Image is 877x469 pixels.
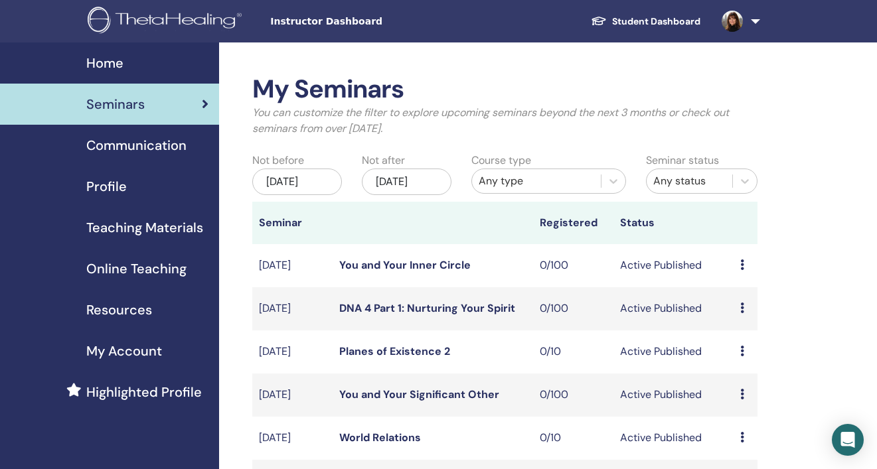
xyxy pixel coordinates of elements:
[653,173,726,189] div: Any status
[252,74,757,105] h2: My Seminars
[252,153,304,168] label: Not before
[86,135,187,155] span: Communication
[646,153,719,168] label: Seminar status
[339,431,421,444] a: World Relations
[613,417,734,460] td: Active Published
[722,11,743,32] img: default.jpg
[86,382,202,402] span: Highlighted Profile
[252,417,333,460] td: [DATE]
[533,330,613,373] td: 0/10
[86,341,162,361] span: My Account
[270,15,469,29] span: Instructor Dashboard
[339,344,450,358] a: Planes of Existence 2
[533,417,613,460] td: 0/10
[580,9,711,34] a: Student Dashboard
[613,330,734,373] td: Active Published
[362,153,405,168] label: Not after
[613,202,734,244] th: Status
[339,258,471,272] a: You and Your Inner Circle
[339,301,515,315] a: DNA 4 Part 1: Nurturing Your Spirit
[533,244,613,287] td: 0/100
[613,373,734,417] td: Active Published
[252,287,333,330] td: [DATE]
[252,105,757,137] p: You can customize the filter to explore upcoming seminars beyond the next 3 months or check out s...
[471,153,531,168] label: Course type
[339,387,499,401] a: You and Your Significant Other
[86,300,152,320] span: Resources
[613,244,734,287] td: Active Published
[86,94,145,114] span: Seminars
[591,15,607,27] img: graduation-cap-white.svg
[479,173,595,189] div: Any type
[362,168,451,195] div: [DATE]
[252,202,333,244] th: Seminar
[86,176,127,196] span: Profile
[252,330,333,373] td: [DATE]
[832,424,864,456] div: Open Intercom Messenger
[533,287,613,330] td: 0/100
[613,287,734,330] td: Active Published
[252,168,342,195] div: [DATE]
[252,244,333,287] td: [DATE]
[533,373,613,417] td: 0/100
[88,7,246,36] img: logo.png
[86,259,187,279] span: Online Teaching
[86,53,123,73] span: Home
[533,202,613,244] th: Registered
[86,218,203,237] span: Teaching Materials
[252,373,333,417] td: [DATE]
